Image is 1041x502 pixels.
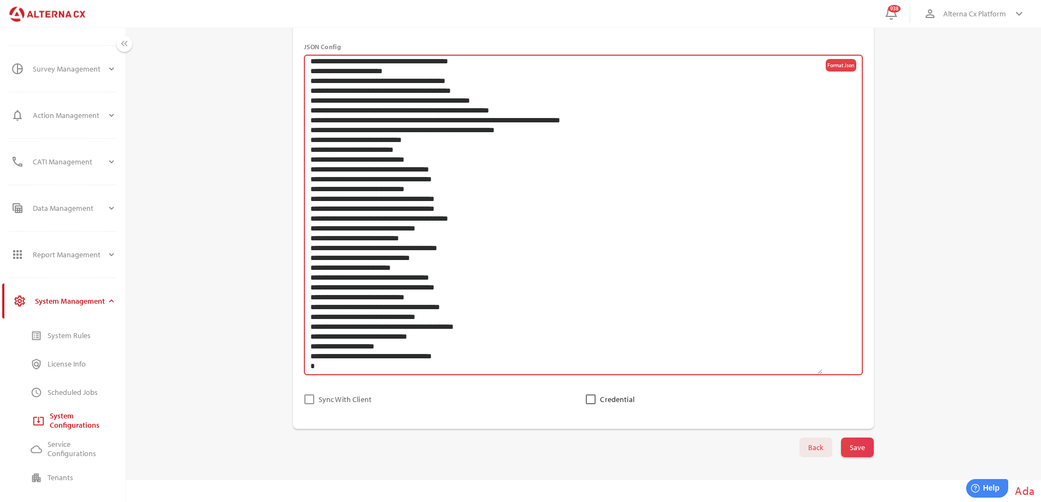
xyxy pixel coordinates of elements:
[2,438,125,460] a: Service Configurations
[31,444,42,455] i: cloud_queue
[107,110,116,120] i: expand_more
[11,62,24,75] i: pie_chart_outlined
[35,288,107,314] div: System Management
[826,59,856,72] button: Format Json
[943,7,1006,20] span: Alterna Cx Platform
[107,64,116,74] i: expand_more
[2,324,125,347] a: System Rules
[304,43,863,51] div: JSON Config
[882,4,901,23] a: 938
[315,394,372,404] div: Sync With Client
[827,61,855,70] span: Format Json
[799,438,832,457] button: Back
[48,331,116,340] div: System Rules
[33,195,107,221] div: Data Management
[4,409,125,432] a: System Configurations
[850,440,865,455] span: Save
[585,394,634,405] div: Credential
[1013,7,1026,20] i: keyboard_arrow_down
[48,388,116,397] div: Scheduled Jobs
[841,438,874,457] button: Save
[31,330,42,341] i: list_alt
[50,411,116,430] div: System Configurations
[48,473,116,482] div: Tenants
[11,248,24,261] i: apps
[107,157,116,167] i: expand_more
[11,109,24,122] i: notifications
[596,394,634,404] div: Credential
[2,381,125,404] a: Scheduled Jobs
[48,359,116,369] div: License Info
[888,5,901,13] div: 938
[2,466,125,489] a: Tenants
[33,102,107,128] div: Action Management
[107,203,116,213] i: expand_more
[33,149,107,175] div: CATI Management
[107,250,116,259] i: expand_more
[33,415,44,427] i: system_update_alt
[33,56,107,82] div: Survey Management
[107,296,116,306] i: expand_more
[2,352,125,375] a: License Info
[31,387,42,398] i: schedule
[11,155,24,168] i: phone
[31,472,42,483] i: apartment
[1015,483,1034,498] span: Ada
[33,241,107,268] div: Report Management
[304,394,372,405] div: Sync With Client
[310,56,822,374] textarea: Format Json
[924,7,937,20] i: person_outline
[808,440,824,455] span: Back
[48,440,116,458] div: Service Configurations
[119,38,130,50] i: keyboard_double_arrow_left
[11,202,24,215] i: table_view
[116,36,132,52] button: Menu
[13,294,26,308] i: settings
[31,358,42,370] i: policy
